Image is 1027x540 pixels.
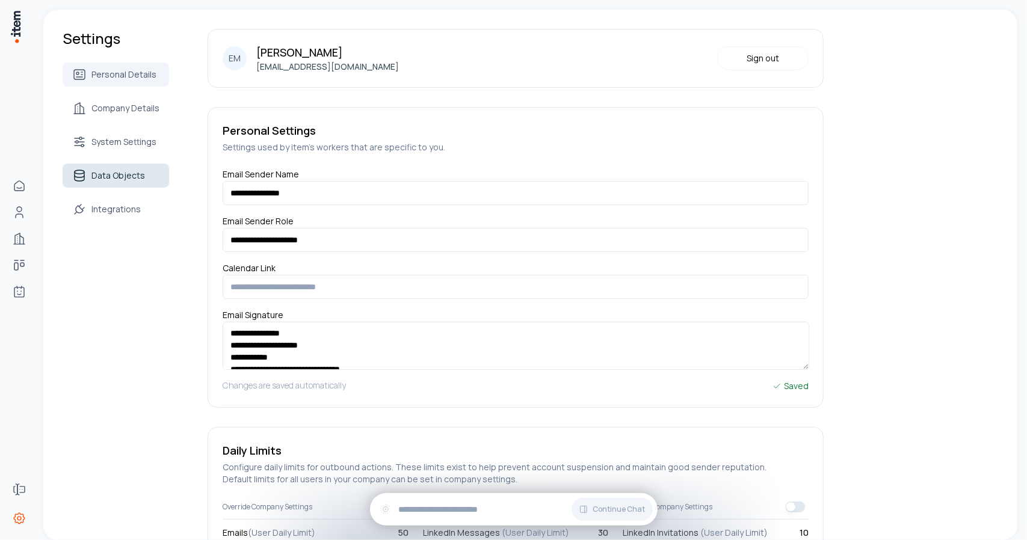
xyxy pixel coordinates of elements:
span: 30 [598,527,608,539]
span: Override Company Settings [223,502,312,512]
a: Agents [7,280,31,304]
span: Continue Chat [593,505,646,514]
h5: Configure daily limits for outbound actions. These limits exist to help prevent account suspensio... [223,461,809,485]
a: Integrations [63,197,169,221]
label: Email Sender Name [223,168,299,185]
img: Item Brain Logo [10,10,22,44]
span: Data Objects [91,170,145,182]
h5: Personal Settings [223,122,809,139]
div: EM [223,46,247,70]
p: [EMAIL_ADDRESS][DOMAIN_NAME] [256,61,399,73]
a: Home [7,174,31,198]
a: Companies [7,227,31,251]
span: 10 [800,527,809,539]
a: deals [7,253,31,277]
a: Forms [7,477,31,502]
label: Emails [223,527,315,539]
span: 50 [398,527,409,539]
label: LinkedIn Invitations [623,527,768,539]
label: Calendar Link [223,262,276,278]
a: System Settings [63,130,169,154]
span: Company Details [91,102,159,114]
span: Integrations [91,203,141,215]
span: (User Daily Limit) [248,527,315,538]
button: Sign out [717,46,809,70]
a: Contacts [7,200,31,224]
a: Company Details [63,96,169,120]
label: LinkedIn Messages [423,527,569,539]
div: Saved [772,379,809,393]
a: Personal Details [63,63,169,87]
span: (User Daily Limit) [700,527,768,538]
span: Override Company Settings [623,502,712,512]
span: Personal Details [91,69,156,81]
label: Email Signature [223,309,283,325]
h5: Changes are saved automatically [223,379,346,393]
button: Continue Chat [572,498,653,521]
h5: Daily Limits [223,442,809,459]
p: [PERSON_NAME] [256,44,399,61]
label: Email Sender Role [223,215,294,232]
a: Settings [7,506,31,530]
span: (User Daily Limit) [502,527,569,538]
h5: Settings used by item's workers that are specific to you. [223,141,809,153]
span: System Settings [91,136,156,148]
div: Continue Chat [370,493,658,526]
a: Data Objects [63,164,169,188]
h1: Settings [63,29,169,48]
